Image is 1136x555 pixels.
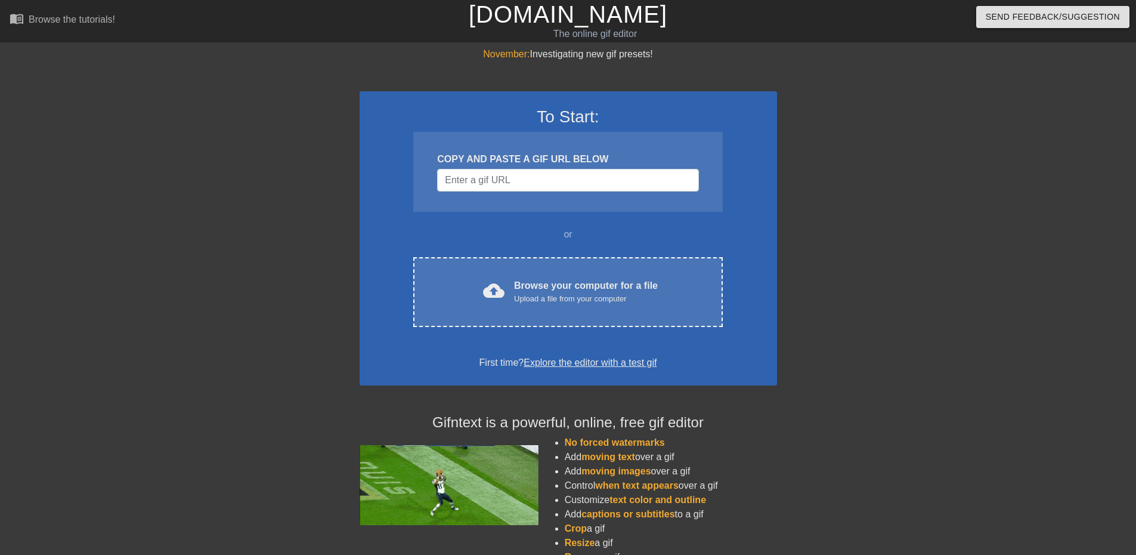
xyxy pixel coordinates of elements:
[565,523,587,534] span: Crop
[360,414,777,431] h4: Gifntext is a powerful, online, free gif editor
[565,538,595,548] span: Resize
[437,152,698,166] div: COPY AND PASTE A GIF URL BELOW
[10,11,115,30] a: Browse the tutorials!
[581,452,635,462] span: moving text
[581,466,651,476] span: moving images
[375,107,762,127] h3: To Start:
[565,450,777,464] li: Add over a gif
[976,6,1129,28] button: Send Feedback/Suggestion
[986,10,1120,24] span: Send Feedback/Suggestion
[514,279,658,305] div: Browse your computer for a file
[360,47,777,61] div: Investigating new gif presets!
[385,27,806,41] div: The online gif editor
[565,507,777,522] li: Add to a gif
[565,522,777,536] li: a gif
[360,445,538,525] img: football_small.gif
[483,49,530,59] span: November:
[437,169,698,192] input: Username
[469,1,667,27] a: [DOMAIN_NAME]
[565,437,665,448] span: No forced watermarks
[565,464,777,479] li: Add over a gif
[609,495,706,505] span: text color and outline
[595,480,679,491] span: when text appears
[483,280,504,301] span: cloud_upload
[524,357,657,368] a: Explore the editor with a test gif
[565,536,777,550] li: a gif
[514,293,658,305] div: Upload a file from your computer
[29,14,115,24] div: Browse the tutorials!
[565,479,777,493] li: Control over a gif
[375,356,762,370] div: First time?
[10,11,24,26] span: menu_book
[391,227,746,242] div: or
[565,493,777,507] li: Customize
[581,509,674,519] span: captions or subtitles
